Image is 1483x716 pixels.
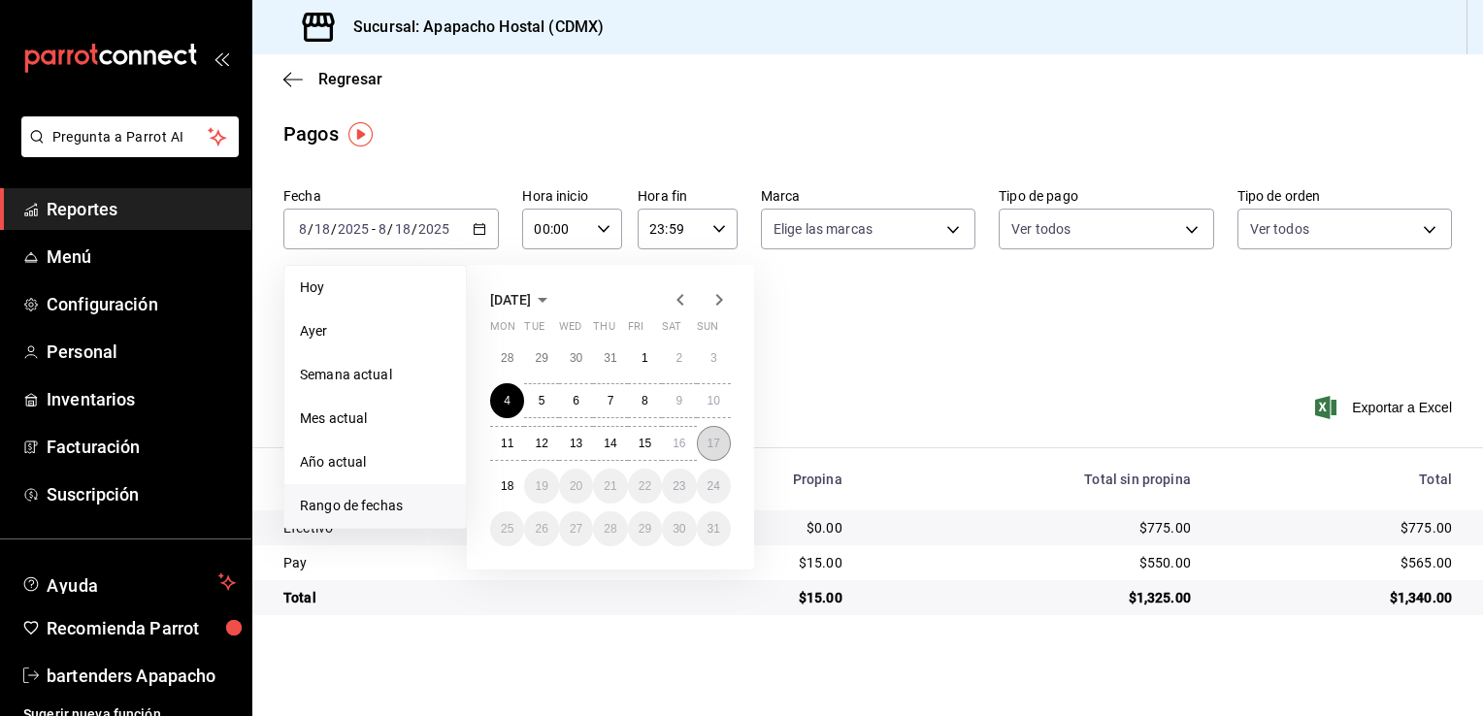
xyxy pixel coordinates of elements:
[387,221,393,237] span: /
[604,522,616,536] abbr: August 28, 2025
[638,189,738,203] label: Hora fin
[372,221,376,237] span: -
[676,394,682,407] abbr: August 9, 2025
[697,383,731,418] button: August 10, 2025
[662,383,696,418] button: August 9, 2025
[524,426,558,461] button: August 12, 2025
[628,341,662,375] button: August 1, 2025
[300,277,450,298] span: Hoy
[283,119,339,148] div: Pagos
[873,518,1191,537] div: $775.00
[47,570,211,594] span: Ayuda
[662,341,696,375] button: August 2, 2025
[539,394,545,407] abbr: August 5, 2025
[524,341,558,375] button: July 29, 2025
[559,469,593,504] button: August 20, 2025
[662,511,696,546] button: August 30, 2025
[676,351,682,365] abbr: August 2, 2025
[412,221,417,237] span: /
[559,383,593,418] button: August 6, 2025
[283,588,638,607] div: Total
[639,479,651,493] abbr: August 22, 2025
[522,189,622,203] label: Hora inicio
[774,219,873,239] span: Elige las marcas
[559,426,593,461] button: August 13, 2025
[313,221,331,237] input: --
[1222,553,1452,572] div: $565.00
[535,437,547,450] abbr: August 12, 2025
[490,288,554,311] button: [DATE]
[1250,219,1309,239] span: Ver todos
[662,320,681,341] abbr: Saturday
[710,351,717,365] abbr: August 3, 2025
[708,437,720,450] abbr: August 17, 2025
[708,479,720,493] abbr: August 24, 2025
[283,189,499,203] label: Fecha
[673,437,685,450] abbr: August 16, 2025
[348,122,373,146] img: Tooltip marker
[298,221,308,237] input: --
[300,452,450,472] span: Año actual
[490,341,524,375] button: July 28, 2025
[300,321,450,342] span: Ayer
[559,341,593,375] button: July 30, 2025
[1237,189,1452,203] label: Tipo de orden
[308,221,313,237] span: /
[639,522,651,536] abbr: August 29, 2025
[1222,472,1452,487] div: Total
[300,408,450,429] span: Mes actual
[331,221,337,237] span: /
[642,351,648,365] abbr: August 1, 2025
[873,472,1191,487] div: Total sin propina
[283,553,638,572] div: Pay
[47,615,236,641] span: Recomienda Parrot
[501,437,513,450] abbr: August 11, 2025
[47,339,236,365] span: Personal
[21,116,239,157] button: Pregunta a Parrot AI
[318,70,382,88] span: Regresar
[639,437,651,450] abbr: August 15, 2025
[628,469,662,504] button: August 22, 2025
[593,341,627,375] button: July 31, 2025
[524,383,558,418] button: August 5, 2025
[570,479,582,493] abbr: August 20, 2025
[490,511,524,546] button: August 25, 2025
[697,426,731,461] button: August 17, 2025
[642,394,648,407] abbr: August 8, 2025
[673,522,685,536] abbr: August 30, 2025
[47,244,236,270] span: Menú
[593,383,627,418] button: August 7, 2025
[593,426,627,461] button: August 14, 2025
[490,469,524,504] button: August 18, 2025
[490,292,531,308] span: [DATE]
[47,291,236,317] span: Configuración
[535,351,547,365] abbr: July 29, 2025
[524,511,558,546] button: August 26, 2025
[697,511,731,546] button: August 31, 2025
[1222,588,1452,607] div: $1,340.00
[1319,396,1452,419] button: Exportar a Excel
[490,383,524,418] button: August 4, 2025
[504,394,511,407] abbr: August 4, 2025
[593,511,627,546] button: August 28, 2025
[873,553,1191,572] div: $550.00
[628,383,662,418] button: August 8, 2025
[697,341,731,375] button: August 3, 2025
[417,221,450,237] input: ----
[873,588,1191,607] div: $1,325.00
[47,481,236,507] span: Suscripción
[524,469,558,504] button: August 19, 2025
[662,426,696,461] button: August 16, 2025
[47,434,236,460] span: Facturación
[47,196,236,222] span: Reportes
[570,351,582,365] abbr: July 30, 2025
[628,511,662,546] button: August 29, 2025
[573,394,579,407] abbr: August 6, 2025
[570,522,582,536] abbr: August 27, 2025
[1011,219,1071,239] span: Ver todos
[604,437,616,450] abbr: August 14, 2025
[628,320,643,341] abbr: Friday
[394,221,412,237] input: --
